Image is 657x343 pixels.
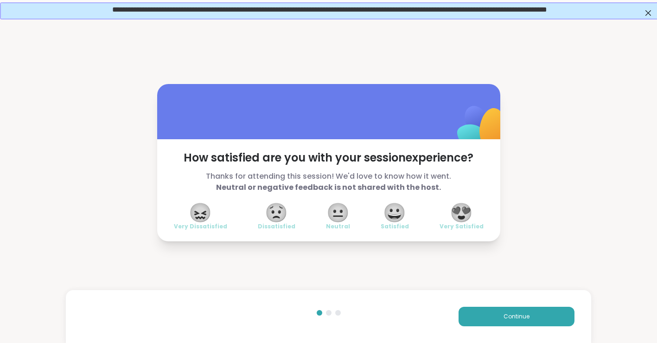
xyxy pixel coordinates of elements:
[459,307,574,326] button: Continue
[174,150,484,165] span: How satisfied are you with your session experience?
[381,223,409,230] span: Satisfied
[258,223,295,230] span: Dissatisfied
[326,204,350,221] span: 😐
[174,223,227,230] span: Very Dissatisfied
[504,312,529,321] span: Continue
[440,223,484,230] span: Very Satisfied
[383,204,406,221] span: 😀
[435,82,528,174] img: ShareWell Logomark
[265,204,288,221] span: 😟
[326,223,350,230] span: Neutral
[189,204,212,221] span: 😖
[174,171,484,193] span: Thanks for attending this session! We'd love to know how it went.
[450,204,473,221] span: 😍
[216,182,441,193] b: Neutral or negative feedback is not shared with the host.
